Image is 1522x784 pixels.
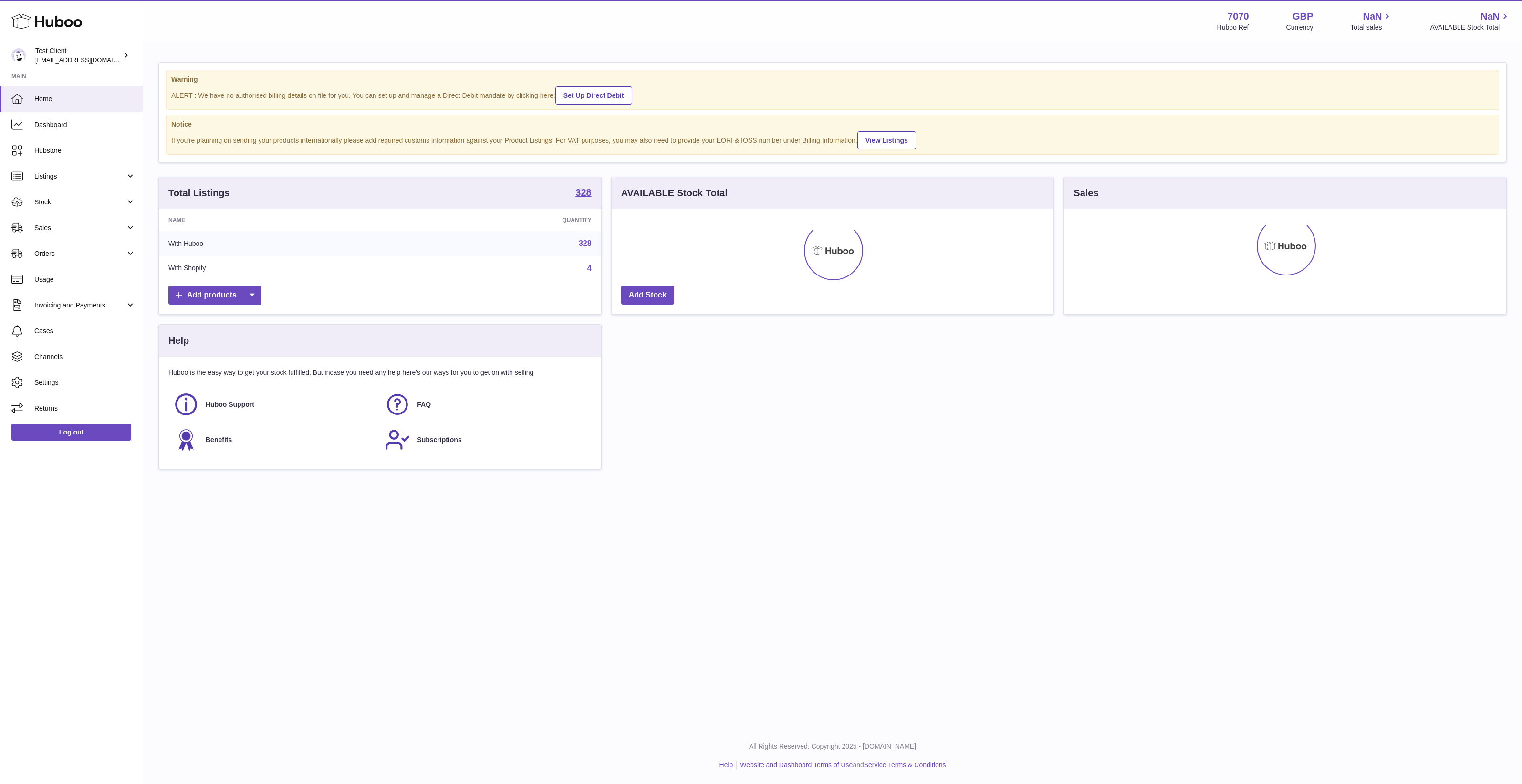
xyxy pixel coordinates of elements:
[34,327,136,336] span: Cases
[34,249,125,258] span: Orders
[159,231,397,256] td: With Huboo
[34,146,136,155] span: Hubstore
[206,400,254,409] span: Huboo Support
[575,188,591,199] a: 328
[1286,23,1314,32] div: Currency
[1350,23,1393,32] span: Total sales
[417,400,431,409] span: FAQ
[740,761,853,769] a: Website and Dashboard Terms of Use
[1480,10,1500,23] span: NaN
[171,130,1494,149] div: If you're planning on sending your products internationally please add required customs informati...
[1363,10,1382,23] span: NaN
[397,209,601,231] th: Quantity
[621,286,674,305] a: Add Stock
[34,301,125,310] span: Invoicing and Payments
[168,334,189,347] h3: Help
[171,85,1494,105] div: ALERT : We have no authorised billing details on file for you. You can set up and manage a Direct...
[1293,10,1313,23] strong: GBP
[1228,10,1249,23] strong: 7070
[34,95,136,104] span: Home
[34,352,136,361] span: Channels
[385,427,586,453] a: Subscriptions
[173,392,375,417] a: Huboo Support
[737,761,946,770] li: and
[34,198,125,207] span: Stock
[1074,187,1098,200] h3: Sales
[555,86,632,105] a: Set Up Direct Debit
[34,378,136,387] span: Settings
[35,46,121,64] div: Test Client
[171,75,1494,84] strong: Warning
[575,188,591,197] strong: 328
[168,368,592,377] p: Huboo is the easy way to get your stock fulfilled. But incase you need any help here's our ways f...
[151,742,1514,751] p: All Rights Reserved. Copyright 2025 - [DOMAIN_NAME]
[621,187,728,200] h3: AVAILABLE Stock Total
[159,209,397,231] th: Name
[1217,23,1249,32] div: Huboo Ref
[34,120,136,129] span: Dashboard
[719,761,733,769] a: Help
[1430,23,1511,32] span: AVAILABLE Stock Total
[173,427,375,453] a: Benefits
[34,223,125,233] span: Sales
[11,424,131,441] a: Log out
[34,275,136,284] span: Usage
[864,761,946,769] a: Service Terms & Conditions
[385,392,586,417] a: FAQ
[34,172,125,181] span: Listings
[34,404,136,413] span: Returns
[168,286,261,305] a: Add products
[1430,10,1511,32] a: NaN AVAILABLE Stock Total
[857,131,916,149] a: View Listings
[171,120,1494,129] strong: Notice
[159,256,397,281] td: With Shopify
[11,48,26,63] img: internalAdmin-7070@internal.huboo.com
[579,239,592,247] a: 328
[206,435,232,445] span: Benefits
[417,435,461,445] span: Subscriptions
[168,187,230,200] h3: Total Listings
[1350,10,1393,32] a: NaN Total sales
[587,264,592,272] a: 4
[35,56,140,64] span: [EMAIL_ADDRESS][DOMAIN_NAME]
